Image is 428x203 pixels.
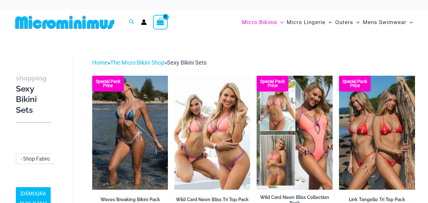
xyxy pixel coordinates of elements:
span: Menu Toggle [353,14,360,30]
a: Micro LingerieMenu ToggleMenu Toggle [285,13,333,32]
a: Account icon link [141,19,147,25]
span: - Shop Fabric Type [21,156,62,162]
img: Bikini Pack [339,76,415,190]
h2: Wild Card Neon Bliss Tri Top Pack [174,197,250,203]
b: Special Pack Price [257,79,288,88]
img: Wild Card Neon Bliss Tri Top Pack [174,76,250,190]
span: Outers [335,14,353,30]
span: Micro Bikinis [242,14,277,30]
span: Sexy Bikini Sets [167,59,207,66]
span: Mens Swimwear [363,14,406,30]
nav: Site Navigation [240,12,415,33]
img: Waves Breaking Ocean 312 Top 456 Bottom 08 [92,76,168,190]
a: Mens SwimwearMenu ToggleMenu Toggle [361,13,414,32]
a: OutersMenu ToggleMenu Toggle [334,13,361,32]
h3: Sexy Bikini Sets [16,73,51,116]
a: Bikini Pack Bikini Pack BBikini Pack B [339,76,415,190]
a: Home [92,59,108,66]
b: Special Pack Price [339,79,371,88]
img: MM SHOP LOGO FLAT [13,15,117,29]
span: Menu Toggle [406,14,413,30]
a: View Shopping Cart, empty [153,15,168,29]
a: Waves Breaking Ocean 312 Top 456 Bottom 08 Waves Breaking Ocean 312 Top 456 Bottom 04Waves Breaki... [92,76,168,190]
span: Menu Toggle [277,14,284,30]
h2: Waves Breaking Bikini Pack [92,197,168,203]
h2: Link Tangello Tri Top Pack [339,197,415,203]
img: Collection Pack (7) [257,76,333,190]
span: Micro Lingerie [287,14,325,30]
a: Search icon link [129,18,135,26]
a: Micro BikinisMenu ToggleMenu Toggle [240,13,285,32]
span: shopping [16,74,47,82]
span: » » [92,59,207,66]
a: Collection Pack (7) Collection Pack B (1)Collection Pack B (1) [257,76,333,190]
a: Wild Card Neon Bliss Tri Top PackWild Card Neon Bliss Tri Top Pack BWild Card Neon Bliss Tri Top ... [174,76,250,190]
span: Menu Toggle [325,14,332,30]
span: - Shop Fabric Type [16,154,60,164]
b: Special Pack Price [92,79,124,88]
a: The Micro Bikini Shop [110,59,164,66]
